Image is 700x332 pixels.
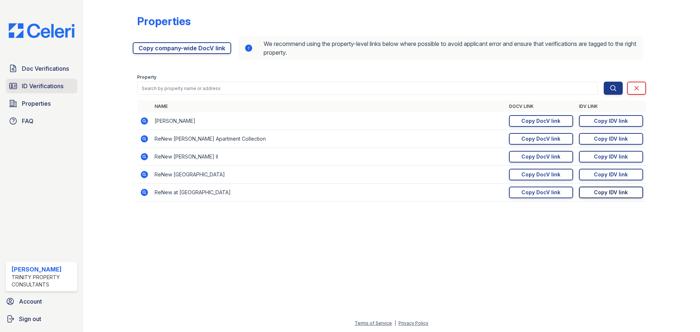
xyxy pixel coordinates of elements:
a: Copy IDV link [579,169,643,180]
a: Copy DocV link [509,169,573,180]
div: Copy DocV link [521,189,560,196]
a: ID Verifications [6,79,77,93]
a: Copy IDV link [579,187,643,198]
a: Copy company-wide DocV link [133,42,231,54]
th: IDV Link [576,101,646,112]
a: Properties [6,96,77,111]
td: ReNew at [GEOGRAPHIC_DATA] [152,184,506,202]
span: ID Verifications [22,82,63,90]
span: Doc Verifications [22,64,69,73]
a: Copy DocV link [509,115,573,127]
input: Search by property name or address [137,82,598,95]
div: Copy DocV link [521,171,560,178]
div: Copy IDV link [594,117,628,125]
div: | [394,320,396,326]
img: CE_Logo_Blue-a8612792a0a2168367f1c8372b55b34899dd931a85d93a1a3d3e32e68fde9ad4.png [3,23,80,38]
div: [PERSON_NAME] [12,265,74,274]
a: Copy IDV link [579,151,643,163]
a: Privacy Policy [398,320,428,326]
span: Account [19,297,42,306]
a: Copy DocV link [509,133,573,145]
label: Property [137,74,156,80]
th: DocV Link [506,101,576,112]
div: Copy IDV link [594,153,628,160]
span: Properties [22,99,51,108]
div: Copy DocV link [521,153,560,160]
a: Doc Verifications [6,61,77,76]
a: Copy DocV link [509,187,573,198]
div: Copy IDV link [594,135,628,142]
th: Name [152,101,506,112]
div: Copy IDV link [594,189,628,196]
div: Copy DocV link [521,117,560,125]
a: Copy DocV link [509,151,573,163]
a: Terms of Service [355,320,392,326]
a: Account [3,294,80,309]
div: Trinity Property Consultants [12,274,74,288]
a: FAQ [6,114,77,128]
div: Copy IDV link [594,171,628,178]
td: ReNew [PERSON_NAME] Apartment Collection [152,130,506,148]
div: We recommend using the property-level links below where possible to avoid applicant error and ens... [238,36,643,60]
a: Copy IDV link [579,115,643,127]
a: Copy IDV link [579,133,643,145]
div: Copy DocV link [521,135,560,142]
span: FAQ [22,117,34,125]
div: Properties [137,15,191,28]
td: ReNew [PERSON_NAME] II [152,148,506,166]
a: Sign out [3,312,80,326]
td: [PERSON_NAME] [152,112,506,130]
span: Sign out [19,315,41,323]
td: ReNew [GEOGRAPHIC_DATA] [152,166,506,184]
